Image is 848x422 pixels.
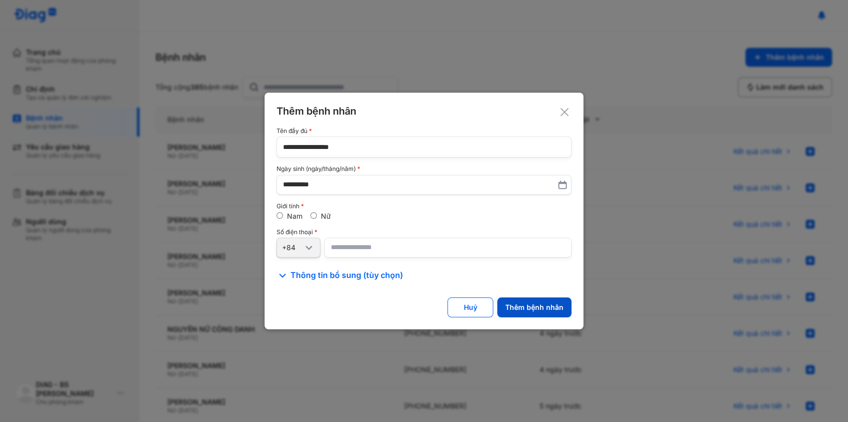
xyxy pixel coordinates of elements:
button: Huỷ [447,297,493,317]
label: Nam [287,212,302,220]
div: Tên đầy đủ [277,128,571,135]
span: Thông tin bổ sung (tùy chọn) [290,270,403,281]
div: +84 [282,243,303,252]
button: Thêm bệnh nhân [497,297,571,317]
div: Số điện thoại [277,229,571,236]
div: Ngày sinh (ngày/tháng/năm) [277,165,571,172]
div: Thêm bệnh nhân [277,105,571,118]
div: Giới tính [277,203,571,210]
label: Nữ [321,212,331,220]
div: Thêm bệnh nhân [505,303,564,312]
